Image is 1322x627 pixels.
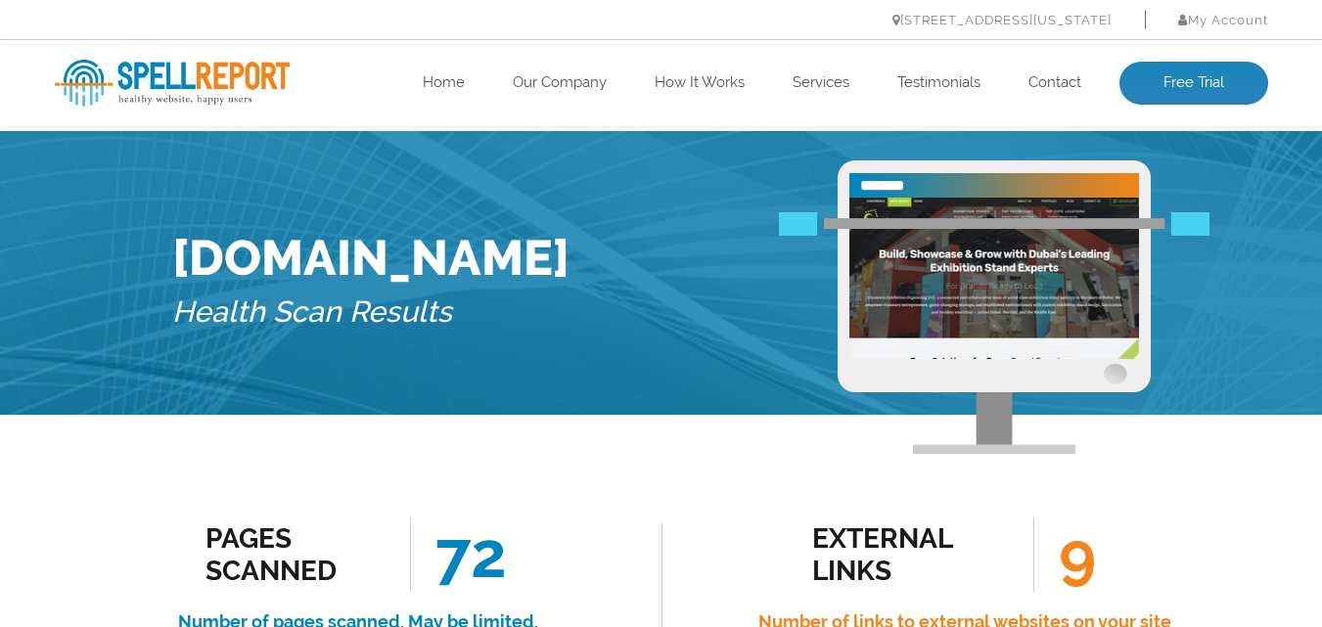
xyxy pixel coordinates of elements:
img: Free Website Analysis [849,198,1139,359]
img: Free Webiste Analysis [838,160,1151,454]
span: 9 [1033,517,1096,592]
h5: Health Scan Results [172,287,570,338]
div: Pages Scanned [205,522,383,587]
span: 72 [410,517,507,592]
div: external links [812,522,989,587]
h1: [DOMAIN_NAME] [172,229,570,287]
img: Free Webiste Analysis [779,213,1209,237]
